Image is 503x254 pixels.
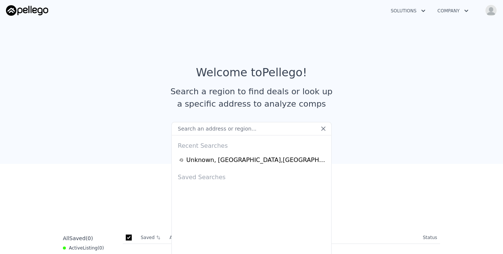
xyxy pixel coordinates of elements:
[69,245,104,251] span: Active ( 0 )
[83,245,98,251] span: Listing
[167,232,420,244] th: Address
[385,4,432,18] button: Solutions
[168,85,335,110] div: Search a region to find deals or look up a specific address to analyze comps
[138,232,167,244] th: Saved
[186,156,326,165] div: Unknown , [GEOGRAPHIC_DATA] , [GEOGRAPHIC_DATA] 78244
[63,235,93,242] div: All ( 0 )
[485,4,497,16] img: avatar
[6,5,48,16] img: Pellego
[175,135,328,153] div: Recent Searches
[69,235,85,241] span: Saved
[175,167,328,185] div: Saved Searches
[196,66,307,79] div: Welcome to Pellego !
[60,207,443,220] div: Save properties to see them here
[60,188,443,201] div: Saved Properties
[420,232,440,244] th: Status
[432,4,475,18] button: Company
[171,122,332,135] input: Search an address or region...
[179,156,326,165] a: Unknown, [GEOGRAPHIC_DATA],[GEOGRAPHIC_DATA] 78244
